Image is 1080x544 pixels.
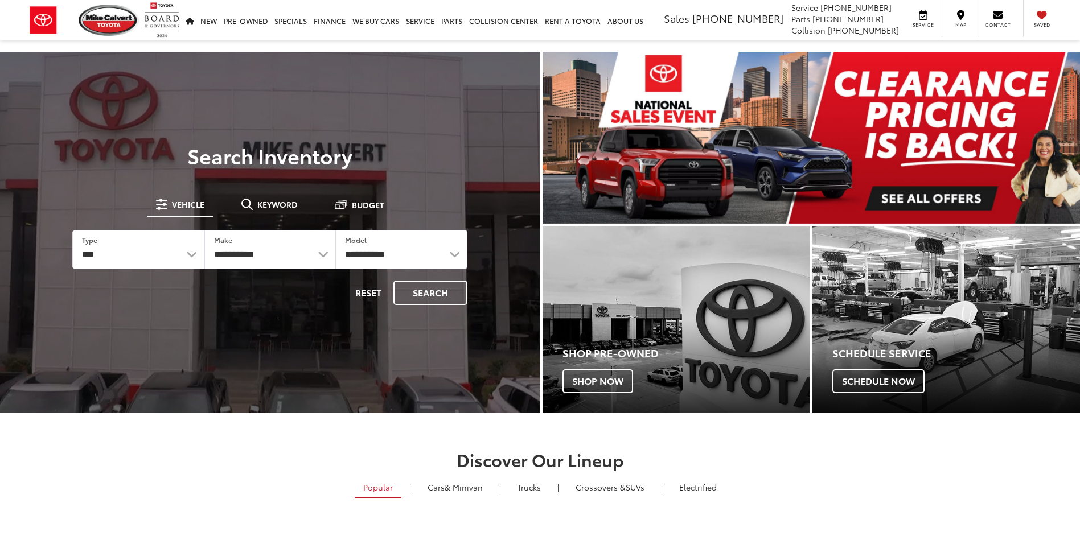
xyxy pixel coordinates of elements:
[910,21,936,28] span: Service
[406,481,414,493] li: |
[832,369,925,393] span: Schedule Now
[82,235,97,245] label: Type
[832,348,1080,359] h4: Schedule Service
[509,477,549,497] a: Trucks
[567,477,653,497] a: SUVs
[791,2,818,13] span: Service
[543,226,810,413] a: Shop Pre-Owned Shop Now
[692,11,783,26] span: [PHONE_NUMBER]
[555,481,562,493] li: |
[346,281,391,305] button: Reset
[985,21,1011,28] span: Contact
[576,481,626,493] span: Crossovers &
[812,226,1080,413] a: Schedule Service Schedule Now
[345,235,367,245] label: Model
[257,200,298,208] span: Keyword
[562,348,810,359] h4: Shop Pre-Owned
[445,481,483,493] span: & Minivan
[562,369,633,393] span: Shop Now
[79,5,139,36] img: Mike Calvert Toyota
[791,13,810,24] span: Parts
[48,144,492,167] h3: Search Inventory
[820,2,892,13] span: [PHONE_NUMBER]
[658,481,666,493] li: |
[812,226,1080,413] div: Toyota
[355,477,401,498] a: Popular
[419,477,491,497] a: Cars
[496,481,504,493] li: |
[172,200,204,208] span: Vehicle
[1029,21,1054,28] span: Saved
[543,226,810,413] div: Toyota
[671,477,725,497] a: Electrified
[214,235,232,245] label: Make
[664,11,689,26] span: Sales
[828,24,899,36] span: [PHONE_NUMBER]
[812,13,884,24] span: [PHONE_NUMBER]
[352,201,384,209] span: Budget
[948,21,973,28] span: Map
[791,24,826,36] span: Collision
[139,450,942,469] h2: Discover Our Lineup
[393,281,467,305] button: Search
